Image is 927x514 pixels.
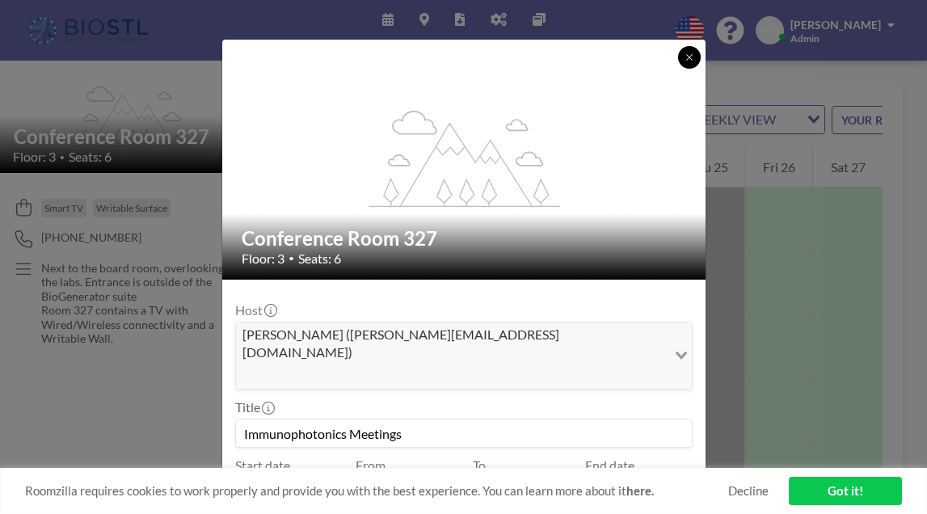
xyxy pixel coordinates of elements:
[298,251,341,267] span: Seats: 6
[239,326,664,362] span: [PERSON_NAME] ([PERSON_NAME][EMAIL_ADDRESS][DOMAIN_NAME])
[236,322,692,390] div: Search for option
[585,457,634,474] label: End date
[242,251,284,267] span: Floor: 3
[473,457,486,474] label: To
[235,302,276,318] label: Host
[238,364,665,385] input: Search for option
[789,477,902,505] a: Got it!
[235,457,290,474] label: Start date
[369,110,559,207] g: flex-grow: 1.2;
[728,483,769,499] a: Decline
[236,419,692,447] input: (No title)
[461,463,466,499] span: -
[626,483,654,498] a: here.
[242,226,688,251] h2: Conference Room 327
[356,457,386,474] label: From
[25,483,728,499] span: Roomzilla requires cookies to work properly and provide you with the best experience. You can lea...
[289,252,294,264] span: •
[235,399,273,415] label: Title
